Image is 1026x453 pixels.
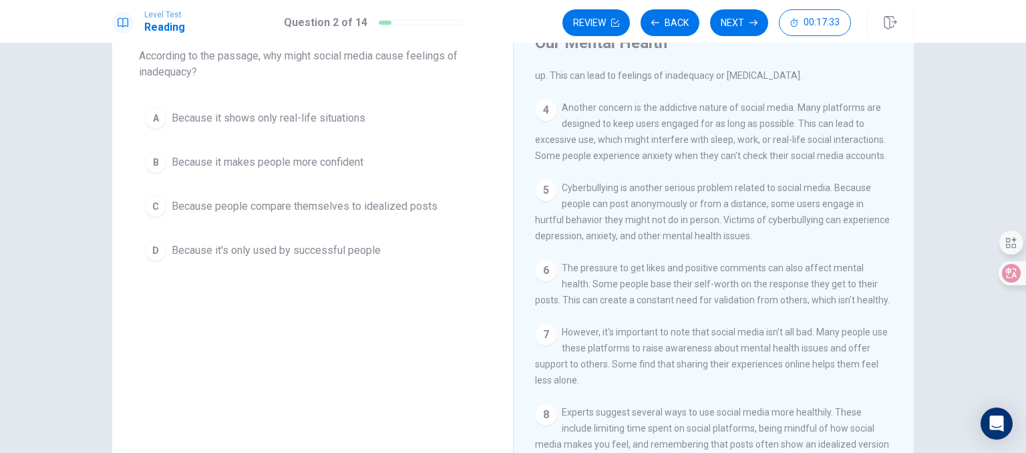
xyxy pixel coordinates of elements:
div: 4 [535,100,556,121]
span: Because it shows only real-life situations [172,110,365,126]
button: DBecause it's only used by successful people [139,234,486,267]
span: According to the passage, why might social media cause feelings of inadequacy? [139,48,486,80]
span: Another concern is the addictive nature of social media. Many platforms are designed to keep user... [535,102,886,161]
h1: Question 2 of 14 [284,15,367,31]
h1: Reading [144,19,185,35]
div: 6 [535,260,556,281]
button: Review [562,9,630,36]
span: The pressure to get likes and positive comments can also affect mental health. Some people base t... [535,263,890,305]
div: B [145,152,166,173]
button: BBecause it makes people more confident [139,146,486,179]
span: Because it's only used by successful people [172,243,381,259]
button: Next [710,9,768,36]
div: 8 [535,404,556,426]
button: 00:17:33 [779,9,851,36]
span: Because it makes people more confident [172,154,363,170]
span: Cyberbullying is another serious problem related to social media. Because people can post anonymo... [535,182,890,241]
span: Level Test [144,10,185,19]
div: C [145,196,166,217]
span: Because people compare themselves to idealized posts [172,198,438,214]
button: ABecause it shows only real-life situations [139,102,486,135]
div: D [145,240,166,261]
div: Open Intercom Messenger [981,408,1013,440]
span: However, it's important to note that social media isn't all bad. Many people use these platforms ... [535,327,888,386]
span: 00:17:33 [804,17,840,28]
div: 5 [535,180,556,201]
button: Back [641,9,699,36]
div: A [145,108,166,129]
button: CBecause people compare themselves to idealized posts [139,190,486,223]
div: 7 [535,324,556,345]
